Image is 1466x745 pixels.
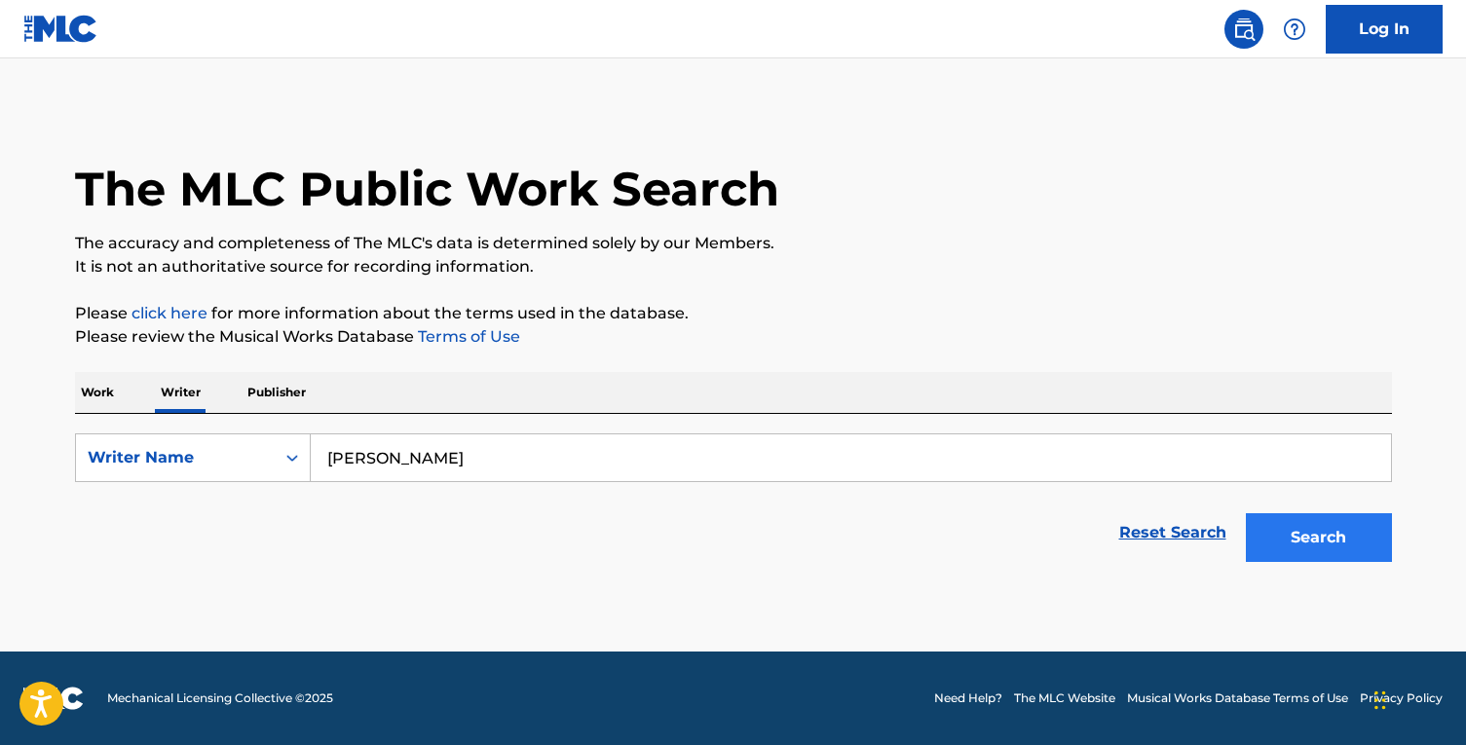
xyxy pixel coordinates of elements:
[75,232,1392,255] p: The accuracy and completeness of The MLC's data is determined solely by our Members.
[1109,511,1236,554] a: Reset Search
[1360,689,1443,707] a: Privacy Policy
[1014,689,1115,707] a: The MLC Website
[1369,652,1466,745] iframe: Chat Widget
[132,304,207,322] a: click here
[155,372,207,413] p: Writer
[1326,5,1443,54] a: Log In
[23,687,84,710] img: logo
[1224,10,1263,49] a: Public Search
[75,255,1392,279] p: It is not an authoritative source for recording information.
[1283,18,1306,41] img: help
[75,302,1392,325] p: Please for more information about the terms used in the database.
[107,689,333,707] span: Mechanical Licensing Collective © 2025
[1232,18,1256,41] img: search
[1275,10,1314,49] div: Help
[934,689,1002,707] a: Need Help?
[75,325,1392,349] p: Please review the Musical Works Database
[75,433,1392,572] form: Search Form
[1246,513,1392,562] button: Search
[23,15,98,43] img: MLC Logo
[1374,671,1386,729] div: Drag
[1127,689,1348,707] a: Musical Works Database Terms of Use
[414,327,520,346] a: Terms of Use
[75,160,779,218] h1: The MLC Public Work Search
[242,372,312,413] p: Publisher
[88,446,263,469] div: Writer Name
[75,372,120,413] p: Work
